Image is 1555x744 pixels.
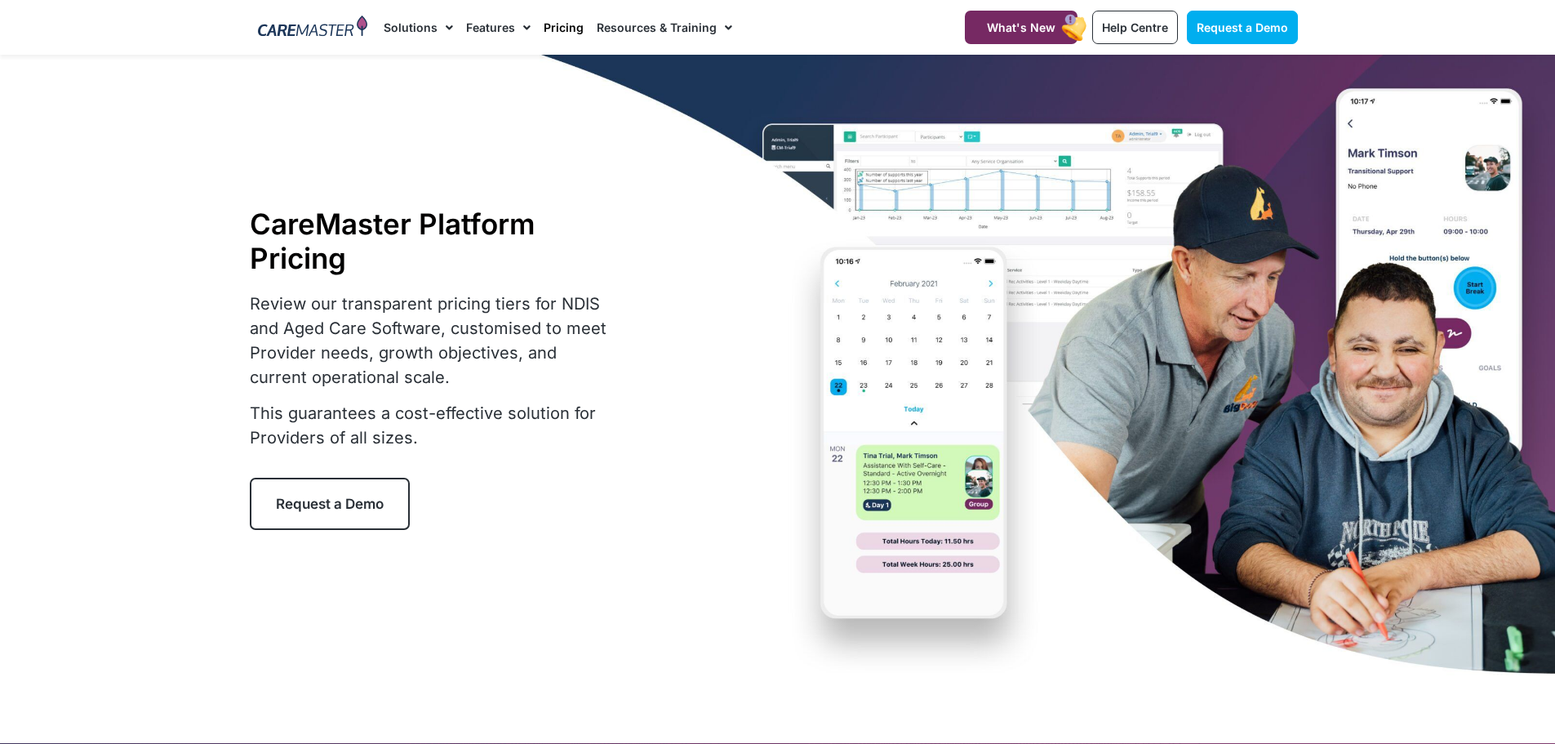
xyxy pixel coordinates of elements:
[250,478,410,530] a: Request a Demo
[258,16,368,40] img: CareMaster Logo
[250,207,617,275] h1: CareMaster Platform Pricing
[250,401,617,450] p: This guarantees a cost-effective solution for Providers of all sizes.
[1102,20,1168,34] span: Help Centre
[965,11,1077,44] a: What's New
[276,496,384,512] span: Request a Demo
[1187,11,1298,44] a: Request a Demo
[250,292,617,390] p: Review our transparent pricing tiers for NDIS and Aged Care Software, customised to meet Provider...
[987,20,1055,34] span: What's New
[1092,11,1178,44] a: Help Centre
[1197,20,1288,34] span: Request a Demo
